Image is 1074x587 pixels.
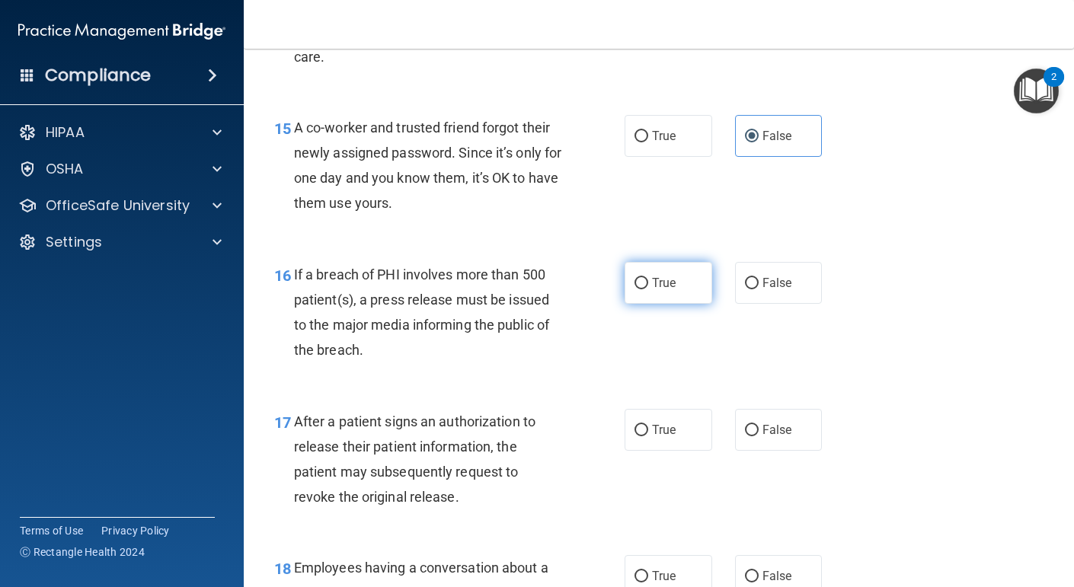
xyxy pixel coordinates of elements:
p: HIPAA [46,123,85,142]
span: False [762,276,792,290]
span: False [762,569,792,583]
input: True [634,425,648,436]
span: 15 [274,120,291,138]
span: If a breach of PHI involves more than 500 patient(s), a press release must be issued to the major... [294,266,549,359]
span: True [652,129,676,143]
img: PMB logo [18,16,225,46]
span: True [652,276,676,290]
p: OfficeSafe University [46,196,190,215]
a: OSHA [18,160,222,178]
p: OSHA [46,160,84,178]
input: False [745,278,759,289]
span: False [762,423,792,437]
input: False [745,425,759,436]
span: 16 [274,266,291,285]
input: True [634,131,648,142]
span: After a patient signs an authorization to release their patient information, the patient may subs... [294,413,535,506]
button: Open Resource Center, 2 new notifications [1014,69,1059,113]
a: Terms of Use [20,523,83,538]
p: Settings [46,233,102,251]
span: 18 [274,560,291,578]
span: 17 [274,413,291,432]
input: False [745,571,759,582]
input: True [634,571,648,582]
div: 2 [1051,77,1056,97]
span: True [652,423,676,437]
span: True [652,569,676,583]
span: False [762,129,792,143]
input: True [634,278,648,289]
span: Ⓒ Rectangle Health 2024 [20,544,145,560]
a: OfficeSafe University [18,196,222,215]
span: A co-worker and trusted friend forgot their newly assigned password. Since it’s only for one day ... [294,120,561,212]
a: Settings [18,233,222,251]
a: HIPAA [18,123,222,142]
input: False [745,131,759,142]
a: Privacy Policy [101,523,170,538]
h4: Compliance [45,65,151,86]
